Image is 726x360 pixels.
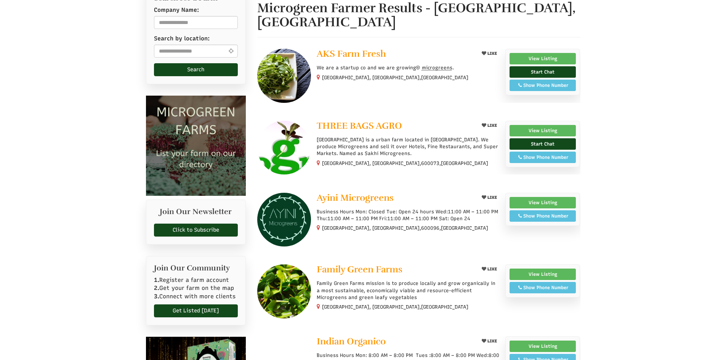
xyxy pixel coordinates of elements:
[257,1,580,30] h1: Microgreen Farmer Results - [GEOGRAPHIC_DATA], [GEOGRAPHIC_DATA]
[322,75,468,80] small: [GEOGRAPHIC_DATA], [GEOGRAPHIC_DATA],
[146,96,246,196] img: Microgreen Farms list your microgreen farm today
[257,193,311,246] img: Ayini Microgreens
[154,277,159,283] b: 1.
[154,304,238,317] a: Get Listed [DATE]
[257,121,311,174] img: THREE BAGS AGRO
[421,74,468,81] span: [GEOGRAPHIC_DATA]
[510,269,576,280] a: View Listing
[317,136,499,157] p: [GEOGRAPHIC_DATA] is a urban farm located in [GEOGRAPHIC_DATA]. We produce Microgreens and sell i...
[317,264,473,276] a: Family Green Farms
[257,264,311,318] img: Family Green Farms
[322,225,488,231] small: [GEOGRAPHIC_DATA], [GEOGRAPHIC_DATA], ,
[317,49,473,61] a: AKS Farm Fresh
[317,192,394,203] span: Ayini Microgreens
[421,160,439,167] span: 600073
[479,49,500,58] button: LIKE
[510,125,576,136] a: View Listing
[486,339,497,344] span: LIKE
[154,276,238,301] p: Register a farm account Get your farm on the map Connect with more clients
[154,264,238,272] h2: Join Our Community
[510,138,576,150] a: Start Chat
[154,35,210,43] label: Search by location:
[257,49,311,102] img: AKS Farm Fresh
[416,65,452,70] a: microgreens
[317,121,473,133] a: THREE BAGS AGRO
[479,336,500,346] button: LIKE
[317,264,402,275] span: Family Green Farms
[154,63,238,76] button: Search
[486,195,497,200] span: LIKE
[154,293,159,300] b: 3.
[486,267,497,272] span: LIKE
[422,65,452,70] span: microgreens
[154,285,159,291] b: 2.
[317,48,386,59] span: AKS Farm Fresh
[421,225,439,232] span: 600096
[317,64,499,71] p: We are a startup co and we are growing .
[514,213,572,219] div: Show Phone Number
[322,160,488,166] small: [GEOGRAPHIC_DATA], [GEOGRAPHIC_DATA], ,
[510,53,576,64] a: View Listing
[317,120,402,131] span: THREE BAGS AGRO
[441,225,488,232] span: [GEOGRAPHIC_DATA]
[514,82,572,89] div: Show Phone Number
[479,264,500,274] button: LIKE
[479,121,500,130] button: LIKE
[486,51,497,56] span: LIKE
[514,154,572,161] div: Show Phone Number
[317,336,386,347] span: Indian Organico
[510,66,576,78] a: Start Chat
[514,284,572,291] div: Show Phone Number
[154,224,238,237] a: Click to Subscribe
[154,208,238,220] h2: Join Our Newsletter
[226,48,235,54] i: Use Current Location
[317,280,499,301] p: Family Green Farms mission is to produce locally and grow organically in a most sustainable, econ...
[479,193,500,202] button: LIKE
[421,304,468,310] span: [GEOGRAPHIC_DATA]
[510,197,576,208] a: View Listing
[317,208,499,222] p: Business Hours Mon: Closed Tue: Open 24 hours Wed:11:00 AM – 11:00 PM Thu:11:00 AM – 11:00 PM Fri...
[486,123,497,128] span: LIKE
[154,6,199,14] label: Company Name:
[322,304,468,310] small: [GEOGRAPHIC_DATA], [GEOGRAPHIC_DATA],
[441,160,488,167] span: [GEOGRAPHIC_DATA]
[317,336,473,348] a: Indian Organico
[510,341,576,352] a: View Listing
[317,193,473,205] a: Ayini Microgreens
